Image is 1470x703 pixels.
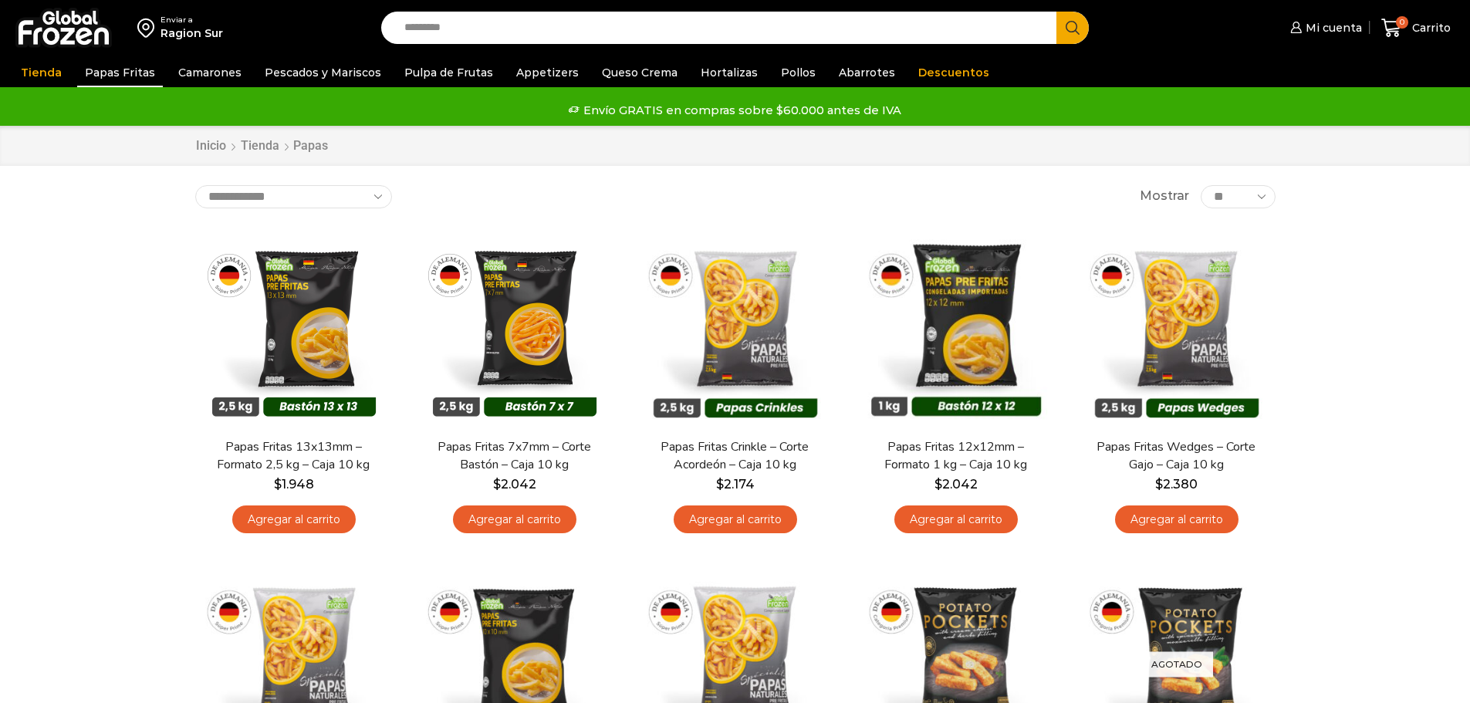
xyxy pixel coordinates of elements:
a: Papas Fritas 7x7mm – Corte Bastón – Caja 10 kg [425,438,603,474]
a: Tienda [13,58,69,87]
span: $ [934,477,942,492]
a: Papas Fritas Wedges – Corte Gajo – Caja 10 kg [1087,438,1265,474]
span: $ [716,477,724,492]
a: Papas Fritas Crinkle – Corte Acordeón – Caja 10 kg [646,438,823,474]
span: $ [274,477,282,492]
a: Hortalizas [693,58,765,87]
nav: Breadcrumb [195,137,328,155]
span: Carrito [1408,20,1451,35]
span: $ [493,477,501,492]
a: Papas Fritas 13x13mm – Formato 2,5 kg – Caja 10 kg [204,438,382,474]
bdi: 2.042 [934,477,978,492]
a: Papas Fritas [77,58,163,87]
a: Descuentos [911,58,997,87]
a: Pulpa de Frutas [397,58,501,87]
a: Abarrotes [831,58,903,87]
a: Agregar al carrito: “Papas Fritas 13x13mm - Formato 2,5 kg - Caja 10 kg” [232,505,356,534]
bdi: 2.042 [493,477,536,492]
bdi: 2.174 [716,477,755,492]
a: Camarones [171,58,249,87]
a: Agregar al carrito: “Papas Fritas Crinkle - Corte Acordeón - Caja 10 kg” [674,505,797,534]
a: Inicio [195,137,227,155]
a: Tienda [240,137,280,155]
p: Agotado [1141,652,1213,678]
bdi: 2.380 [1155,477,1198,492]
span: 0 [1396,16,1408,29]
a: 0 Carrito [1377,10,1455,46]
a: Appetizers [509,58,586,87]
a: Agregar al carrito: “Papas Fritas 7x7mm - Corte Bastón - Caja 10 kg” [453,505,576,534]
a: Papas Fritas 12x12mm – Formato 1 kg – Caja 10 kg [867,438,1044,474]
a: Agregar al carrito: “Papas Fritas Wedges – Corte Gajo - Caja 10 kg” [1115,505,1239,534]
span: Mi cuenta [1302,20,1362,35]
div: Ragion Sur [161,25,223,41]
h1: Papas [293,138,328,153]
button: Search button [1056,12,1089,44]
span: $ [1155,477,1163,492]
bdi: 1.948 [274,477,314,492]
a: Pescados y Mariscos [257,58,389,87]
a: Agregar al carrito: “Papas Fritas 12x12mm - Formato 1 kg - Caja 10 kg” [894,505,1018,534]
select: Pedido de la tienda [195,185,392,208]
a: Pollos [773,58,823,87]
a: Queso Crema [594,58,685,87]
a: Mi cuenta [1286,12,1362,43]
div: Enviar a [161,15,223,25]
span: Mostrar [1140,188,1189,205]
img: address-field-icon.svg [137,15,161,41]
